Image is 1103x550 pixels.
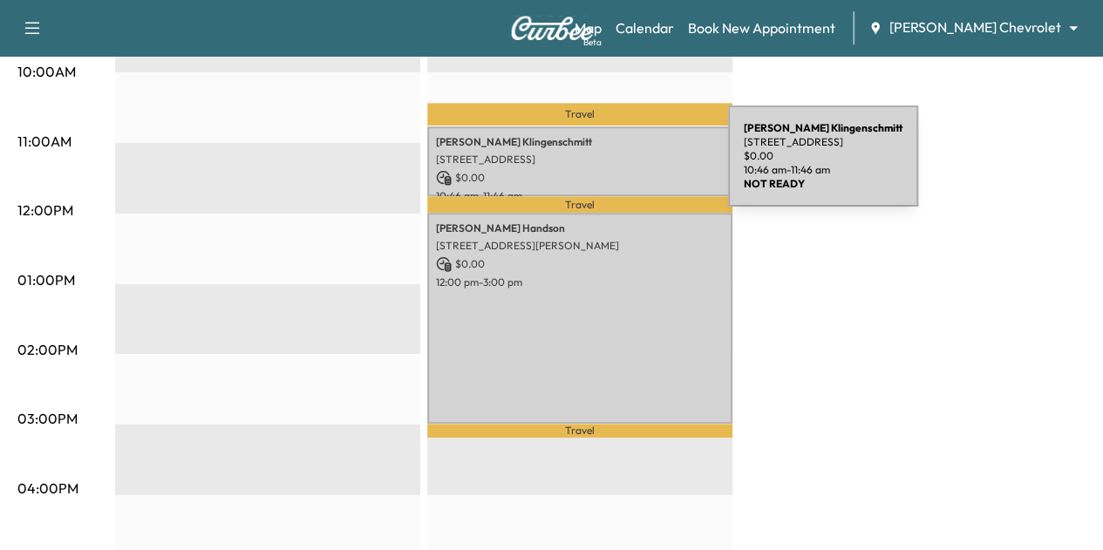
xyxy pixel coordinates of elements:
[17,131,71,152] p: 11:00AM
[17,61,76,82] p: 10:00AM
[616,17,674,38] a: Calendar
[17,408,78,429] p: 03:00PM
[17,200,73,221] p: 12:00PM
[17,478,78,499] p: 04:00PM
[427,103,732,126] p: Travel
[436,189,724,203] p: 10:46 am - 11:46 am
[436,239,724,253] p: [STREET_ADDRESS][PERSON_NAME]
[427,424,732,438] p: Travel
[575,17,602,38] a: MapBeta
[436,170,724,186] p: $ 0.00
[436,275,724,289] p: 12:00 pm - 3:00 pm
[510,16,594,40] img: Curbee Logo
[436,153,724,166] p: [STREET_ADDRESS]
[889,17,1061,37] span: [PERSON_NAME] Chevrolet
[583,36,602,49] div: Beta
[427,196,732,213] p: Travel
[436,221,724,235] p: [PERSON_NAME] Handson
[17,269,75,290] p: 01:00PM
[688,17,835,38] a: Book New Appointment
[17,339,78,360] p: 02:00PM
[436,256,724,272] p: $ 0.00
[436,135,724,149] p: [PERSON_NAME] Klingenschmitt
